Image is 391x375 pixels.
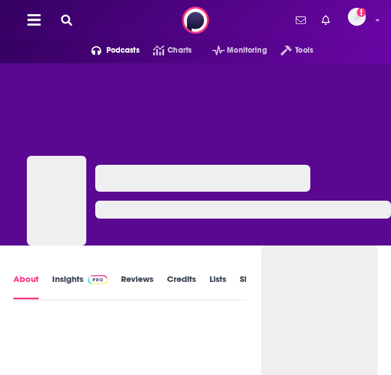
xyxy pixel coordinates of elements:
[52,274,108,299] a: InsightsPodchaser Pro
[78,41,139,59] button: open menu
[357,8,366,17] svg: Add a profile image
[348,8,366,26] img: User Profile
[267,41,313,59] button: open menu
[139,41,192,59] a: Charts
[240,274,267,299] a: Similar
[227,43,267,58] span: Monitoring
[167,274,196,299] a: Credits
[121,274,153,299] a: Reviews
[88,275,108,284] img: Podchaser Pro
[199,41,267,59] button: open menu
[295,43,313,58] span: Tools
[210,274,226,299] a: Lists
[106,43,139,58] span: Podcasts
[348,8,373,33] a: Logged in as DaveReddy
[13,274,39,299] a: About
[317,11,334,30] a: Show notifications dropdown
[182,7,209,34] img: Podchaser - Follow, Share and Rate Podcasts
[167,43,192,58] span: Charts
[291,11,310,30] a: Show notifications dropdown
[348,8,366,26] span: Logged in as DaveReddy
